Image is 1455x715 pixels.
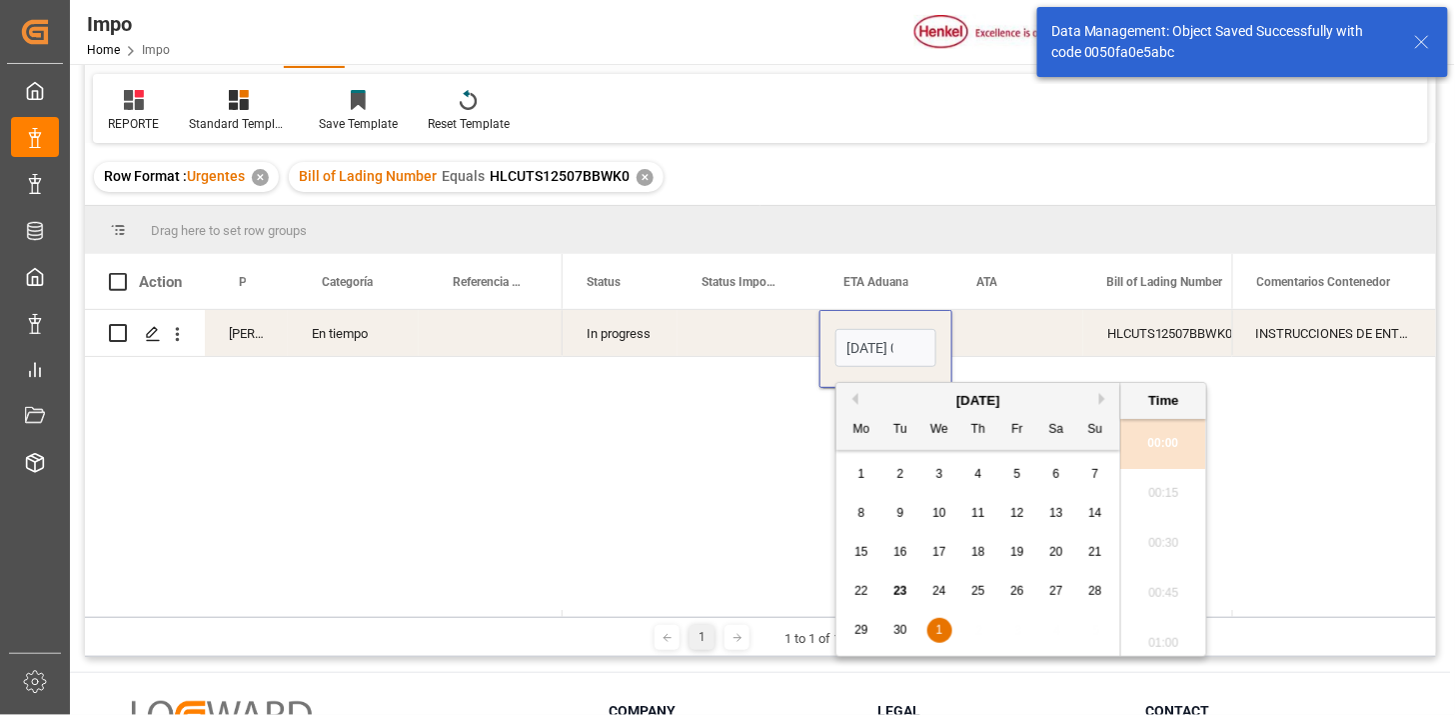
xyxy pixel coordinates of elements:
span: 1 [858,467,865,481]
div: Choose Sunday, September 28th, 2025 [1083,579,1108,604]
div: Choose Tuesday, September 2nd, 2025 [888,462,913,487]
div: Choose Tuesday, September 9th, 2025 [888,501,913,526]
span: Urgentes [187,168,245,184]
div: Reset Template [428,115,510,133]
span: 25 [971,584,984,598]
span: 6 [1053,467,1060,481]
div: REPORTE [108,115,159,133]
span: HLCUTS12507BBWK0 [490,168,630,184]
span: 30 [893,623,906,637]
span: Persona responsable de seguimiento [239,275,246,289]
div: Choose Monday, September 22nd, 2025 [849,579,874,604]
div: Mo [849,418,874,443]
div: Th [966,418,991,443]
div: Choose Friday, September 12th, 2025 [1005,501,1030,526]
span: 9 [897,506,904,520]
span: 28 [1088,584,1101,598]
span: Drag here to set row groups [151,223,307,238]
span: 16 [893,545,906,559]
div: We [927,418,952,443]
span: Bill of Lading Number [299,168,437,184]
div: Choose Monday, September 8th, 2025 [849,501,874,526]
span: Status [587,275,621,289]
span: Row Format : [104,168,187,184]
span: Categoría [322,275,373,289]
div: Choose Sunday, September 21st, 2025 [1083,540,1108,565]
div: Choose Friday, September 19th, 2025 [1005,540,1030,565]
span: 24 [932,584,945,598]
div: Choose Tuesday, September 23rd, 2025 [888,579,913,604]
div: Press SPACE to select this row. [85,310,563,357]
span: 7 [1092,467,1099,481]
span: Status Importación [702,275,777,289]
span: 13 [1049,506,1062,520]
div: ✕ [252,169,269,186]
div: [PERSON_NAME] [205,310,288,356]
span: 5 [1014,467,1021,481]
div: Save Template [319,115,398,133]
div: Choose Monday, September 29th, 2025 [849,618,874,643]
span: Comentarios Contenedor [1257,275,1391,289]
div: 1 to 1 of 1 rows [784,629,871,649]
span: 20 [1049,545,1062,559]
div: Data Management: Object Saved Successfully with code 0050fa0e5abc [1051,21,1395,63]
span: 8 [858,506,865,520]
div: 1 [690,625,715,650]
span: 19 [1010,545,1023,559]
button: Previous Month [846,393,858,405]
div: HLCUTS12507BBWK0 [1083,310,1283,356]
div: Choose Saturday, September 20th, 2025 [1044,540,1069,565]
span: 27 [1049,584,1062,598]
span: 21 [1088,545,1101,559]
div: Choose Wednesday, September 3rd, 2025 [927,462,952,487]
span: 23 [893,584,906,598]
span: 4 [975,467,982,481]
span: 26 [1010,584,1023,598]
button: Next Month [1099,393,1111,405]
div: Choose Friday, September 26th, 2025 [1005,579,1030,604]
div: Choose Saturday, September 6th, 2025 [1044,462,1069,487]
div: Choose Sunday, September 14th, 2025 [1083,501,1108,526]
div: Choose Thursday, September 11th, 2025 [966,501,991,526]
span: 12 [1010,506,1023,520]
span: ETA Aduana [843,275,908,289]
input: DD-MM-YYYY HH:MM [835,329,936,367]
div: Choose Wednesday, September 10th, 2025 [927,501,952,526]
span: 3 [936,467,943,481]
span: 18 [971,545,984,559]
span: 29 [854,623,867,637]
div: Choose Thursday, September 18th, 2025 [966,540,991,565]
div: Su [1083,418,1108,443]
span: 17 [932,545,945,559]
div: Choose Monday, September 1st, 2025 [849,462,874,487]
div: [DATE] [836,391,1120,411]
div: Choose Friday, September 5th, 2025 [1005,462,1030,487]
a: Home [87,43,120,57]
span: 22 [854,584,867,598]
div: Choose Wednesday, September 17th, 2025 [927,540,952,565]
div: Choose Tuesday, September 30th, 2025 [888,618,913,643]
span: ATA [976,275,997,289]
span: 2 [897,467,904,481]
img: Henkel%20logo.jpg_1689854090.jpg [914,15,1082,50]
div: Choose Saturday, September 13th, 2025 [1044,501,1069,526]
span: Equals [442,168,485,184]
span: 10 [932,506,945,520]
div: Choose Thursday, September 25th, 2025 [966,579,991,604]
span: 14 [1088,506,1101,520]
div: month 2025-09 [842,455,1115,650]
div: Choose Monday, September 15th, 2025 [849,540,874,565]
div: In progress [563,310,678,356]
div: Time [1126,391,1201,411]
div: ✕ [637,169,654,186]
div: Action [139,273,182,291]
div: Choose Saturday, September 27th, 2025 [1044,579,1069,604]
div: Impo [87,9,170,39]
div: INSTRUCCIONES DE ENTREGA [1232,310,1436,356]
div: Standard Templates [189,115,289,133]
div: Choose Tuesday, September 16th, 2025 [888,540,913,565]
div: Tu [888,418,913,443]
div: En tiempo [288,310,419,356]
span: Bill of Lading Number [1107,275,1223,289]
div: Choose Thursday, September 4th, 2025 [966,462,991,487]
